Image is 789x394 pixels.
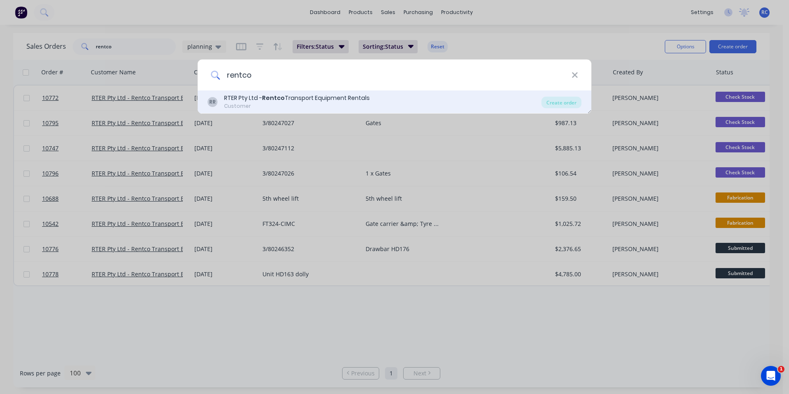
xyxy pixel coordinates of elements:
span: 1 [778,366,784,373]
div: RR [208,97,217,107]
input: Enter a customer name to create a new order... [220,59,572,90]
iframe: Intercom live chat [761,366,781,386]
div: Customer [224,102,370,110]
div: Create order [541,97,581,108]
b: Rentco [262,94,285,102]
div: RTER Pty Ltd - Transport Equipment Rentals [224,94,370,102]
